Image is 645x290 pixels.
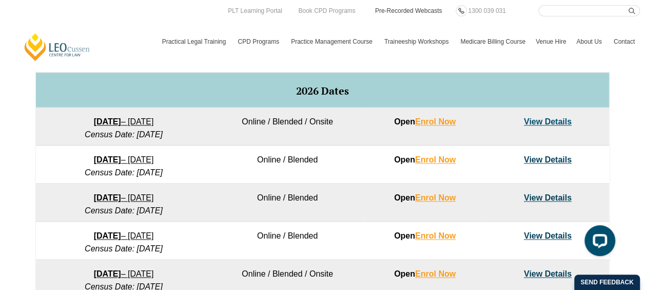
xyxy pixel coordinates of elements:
a: [DATE]– [DATE] [94,231,154,240]
a: Contact [609,27,640,57]
a: [DATE]– [DATE] [94,193,154,202]
td: Online / Blended [211,222,363,260]
a: Practical Legal Training [157,27,233,57]
strong: Open [394,231,456,240]
a: PLT Learning Portal [225,5,285,16]
a: [DATE]– [DATE] [94,155,154,164]
a: Traineeship Workshops [379,27,455,57]
span: 1300 039 031 [468,7,505,14]
a: Enrol Now [415,117,456,126]
strong: [DATE] [94,269,121,278]
strong: [DATE] [94,117,121,126]
em: Census Date: [DATE] [85,168,163,177]
a: Medicare Billing Course [455,27,531,57]
a: Enrol Now [415,231,456,240]
a: About Us [571,27,608,57]
strong: [DATE] [94,231,121,240]
a: Enrol Now [415,269,456,278]
td: Online / Blended [211,146,363,184]
a: Book CPD Programs [296,5,358,16]
strong: Open [394,269,456,278]
strong: [DATE] [94,193,121,202]
a: View Details [524,193,572,202]
a: View Details [524,269,572,278]
strong: Open [394,193,456,202]
em: Census Date: [DATE] [85,244,163,253]
a: [DATE]– [DATE] [94,117,154,126]
a: View Details [524,117,572,126]
iframe: LiveChat chat widget [576,221,619,264]
a: Venue Hire [531,27,571,57]
a: Pre-Recorded Webcasts [374,5,443,16]
a: [DATE]– [DATE] [94,269,154,278]
a: View Details [524,231,572,240]
td: Online / Blended / Onsite [211,107,363,146]
span: 2026 Dates [296,84,349,98]
a: 1300 039 031 [465,5,508,16]
strong: Open [394,155,456,164]
a: View Details [524,155,572,164]
em: Census Date: [DATE] [85,206,163,215]
strong: [DATE] [94,155,121,164]
a: [PERSON_NAME] Centre for Law [23,32,91,62]
em: Census Date: [DATE] [85,130,163,139]
a: CPD Programs [232,27,286,57]
strong: Open [394,117,456,126]
a: Practice Management Course [286,27,379,57]
a: Enrol Now [415,155,456,164]
a: Enrol Now [415,193,456,202]
td: Online / Blended [211,184,363,222]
